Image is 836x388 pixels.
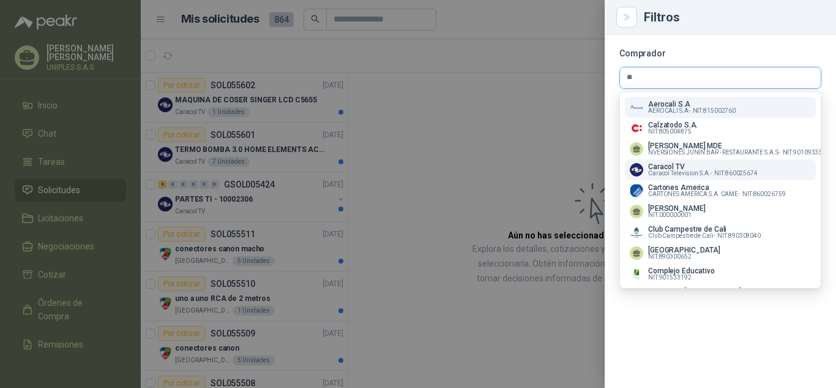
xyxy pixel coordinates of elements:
span: NIT : 890308040 [717,233,761,239]
p: Caracol TV [648,163,758,170]
button: Company LogoCartones AmericaCARTONES AMERICA S.A. CAME-NIT:860026759 [625,180,816,201]
span: NIT : 860026759 [742,191,786,197]
button: Company LogoConsorcio [PERSON_NAME]NIT:901638749 [625,284,816,305]
span: AEROCALI S.A - [648,108,690,114]
button: [PERSON_NAME] MDENVERSIONES JUNIN BAR - RESTAURANTE S.A.S-NIT:901093339 [625,139,816,159]
img: Company Logo [630,184,643,197]
button: Company LogoAerocali S.AAEROCALI S.A-NIT:815002760 [625,97,816,118]
button: Company LogoCalzatodo S.A.NIT:805004875 [625,118,816,139]
span: NIT : 000000001 [648,212,692,218]
p: Comprador [619,50,821,57]
p: [PERSON_NAME] MDE [648,142,826,150]
p: Complejo Educativo [648,267,715,275]
p: Club Campestre de Cali [648,226,761,233]
span: Club Campestre de Cali - [648,233,715,239]
img: Company Logo [630,101,643,114]
span: NIT : 890300652 [648,254,692,260]
span: NIT : 901533192 [648,275,692,281]
button: [GEOGRAPHIC_DATA]NIT:890300652 [625,243,816,264]
span: NIT : 860025674 [714,170,758,177]
span: NVERSIONES JUNIN BAR - RESTAURANTE S.A.S - [648,150,780,156]
img: Company Logo [630,267,643,281]
button: Company LogoComplejo EducativoNIT:901533192 [625,264,816,284]
span: NIT : 815002760 [693,108,736,114]
div: Filtros [644,11,821,23]
p: Cartones America [648,184,786,191]
button: [PERSON_NAME]NIT:000000001 [625,201,816,222]
img: Company Logo [630,163,643,177]
p: [GEOGRAPHIC_DATA] [648,246,720,254]
button: Close [619,10,634,25]
p: Calzatodo S.A. [648,121,698,129]
button: Company LogoCaracol TVCaracol Television S.A.-NIT:860025674 [625,159,816,180]
span: CARTONES AMERICA S.A. CAME - [648,191,740,197]
button: Company LogoClub Campestre de CaliClub Campestre de Cali-NIT:890308040 [625,222,816,243]
span: NIT : 805004875 [648,129,692,135]
span: Caracol Television S.A. - [648,170,712,177]
span: NIT : 901093339 [783,150,826,156]
img: Company Logo [630,226,643,239]
p: [PERSON_NAME] [648,205,705,212]
img: Company Logo [630,121,643,135]
p: Aerocali S.A [648,101,736,108]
